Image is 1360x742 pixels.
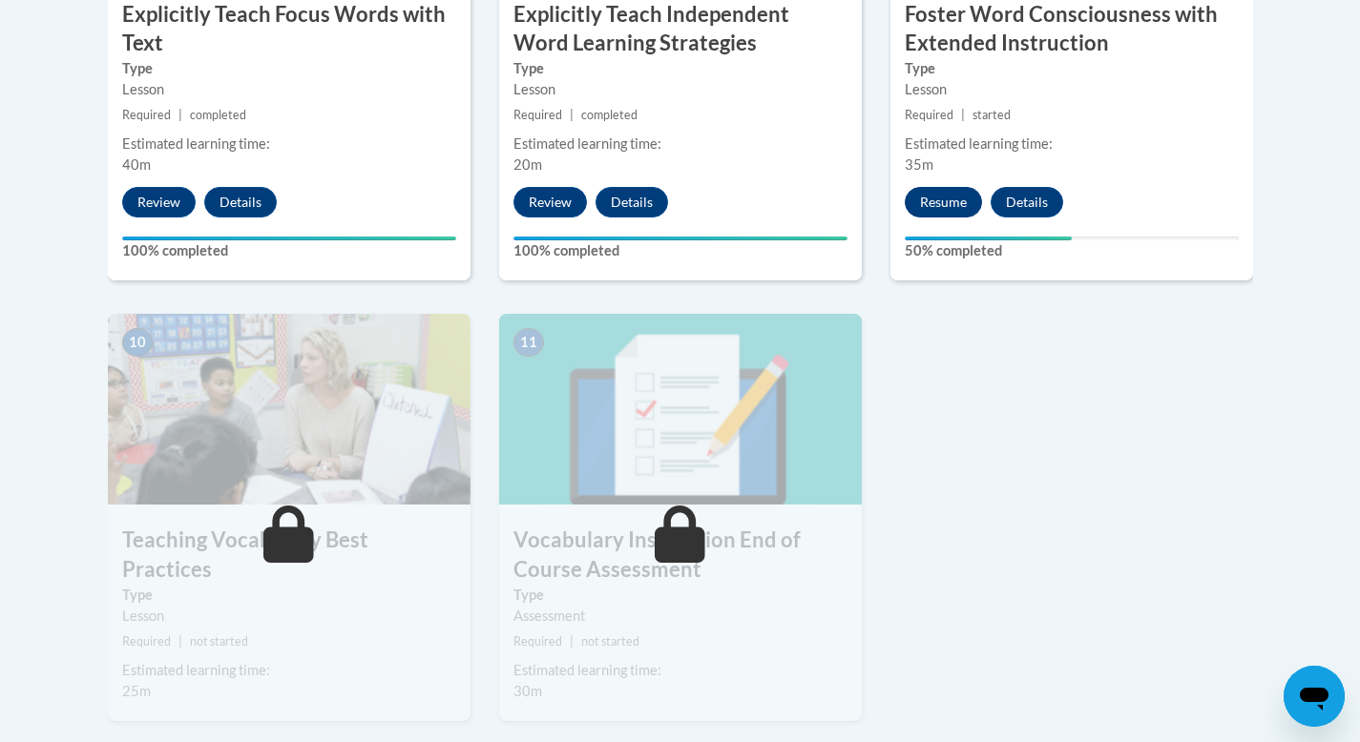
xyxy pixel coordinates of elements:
span: Required [905,108,953,122]
label: Type [122,58,456,79]
div: Estimated learning time: [513,134,847,155]
button: Review [513,187,587,217]
span: 25m [122,683,151,699]
span: Required [513,108,562,122]
span: | [178,634,182,649]
div: Your progress [122,237,456,240]
img: Course Image [108,314,471,505]
div: Estimated learning time: [122,134,456,155]
iframe: Button to launch messaging window [1284,666,1345,727]
span: started [973,108,1011,122]
span: | [178,108,182,122]
div: Estimated learning time: [513,660,847,681]
span: Required [513,634,562,649]
label: Type [513,585,847,606]
span: 40m [122,156,151,173]
label: 100% completed [513,240,847,261]
label: 50% completed [905,240,1239,261]
span: 35m [905,156,933,173]
div: Estimated learning time: [122,660,456,681]
span: not started [190,634,248,649]
span: completed [190,108,246,122]
h3: Vocabulary Instruction End of Course Assessment [499,526,862,585]
div: Your progress [905,237,1072,240]
div: Assessment [513,606,847,627]
div: Lesson [513,79,847,100]
span: not started [581,634,639,649]
span: Required [122,108,171,122]
span: 11 [513,328,544,357]
div: Lesson [122,606,456,627]
span: 10 [122,328,153,357]
div: Estimated learning time: [905,134,1239,155]
span: | [961,108,965,122]
div: Your progress [513,237,847,240]
div: Lesson [122,79,456,100]
label: 100% completed [122,240,456,261]
div: Lesson [905,79,1239,100]
span: Required [122,634,171,649]
span: | [570,634,574,649]
button: Resume [905,187,982,217]
span: 20m [513,156,542,173]
span: | [570,108,574,122]
h3: Teaching Vocabulary Best Practices [108,526,471,585]
label: Type [513,58,847,79]
span: completed [581,108,638,122]
button: Details [991,187,1063,217]
label: Type [122,585,456,606]
button: Details [596,187,668,217]
label: Type [905,58,1239,79]
span: 30m [513,683,542,699]
button: Review [122,187,196,217]
button: Details [204,187,277,217]
img: Course Image [499,314,862,505]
